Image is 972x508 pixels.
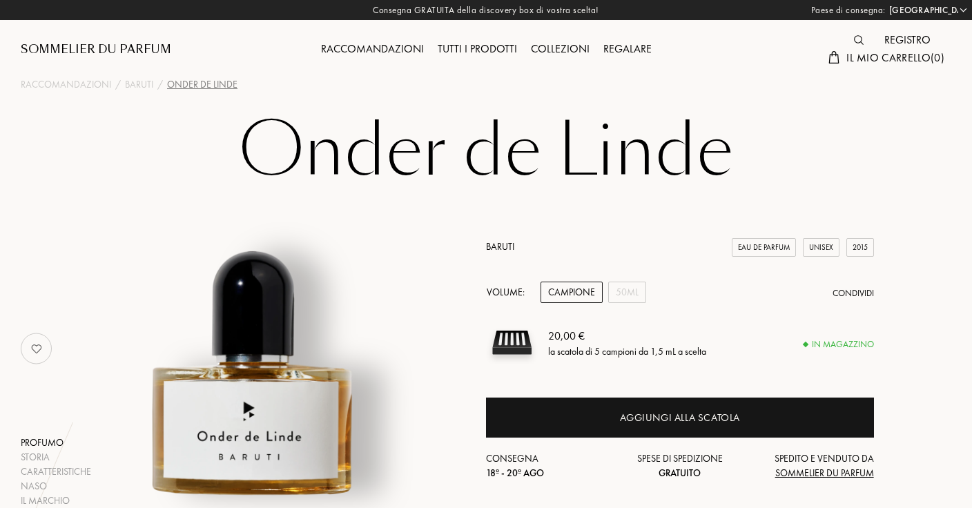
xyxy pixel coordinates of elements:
a: Sommelier du Parfum [21,41,171,58]
a: Raccomandazioni [21,77,111,92]
img: Onder de Linde Baruti [87,175,420,508]
div: Naso [21,479,91,494]
div: In magazzino [804,338,874,351]
a: Baruti [486,240,514,253]
div: / [115,77,121,92]
div: Onder de Linde [167,77,237,92]
div: Campione [541,282,603,303]
div: Il marchio [21,494,91,508]
span: Il mio carrello ( 0 ) [846,50,944,65]
img: sample box [486,317,538,369]
img: search_icn.svg [854,35,864,45]
h1: Onder de Linde [141,113,831,189]
a: Collezioni [524,41,596,56]
div: Storia [21,450,91,465]
div: Spedito e venduto da [744,451,873,480]
span: Gratuito [659,467,701,479]
span: 18º - 20º ago [486,467,544,479]
div: Spese di spedizione [615,451,744,480]
div: Profumo [21,436,91,450]
a: Regalare [596,41,659,56]
a: Tutti i prodotti [431,41,524,56]
a: Registro [877,32,937,47]
div: 20,00 € [548,327,706,344]
span: Sommelier du Parfum [775,467,874,479]
div: Tutti i prodotti [431,41,524,59]
div: Caratteristiche [21,465,91,479]
div: Eau de Parfum [732,238,796,257]
div: la scatola di 5 campioni da 1,5 mL a scelta [548,344,706,358]
div: 2015 [846,238,874,257]
div: / [157,77,163,92]
div: 50mL [608,282,646,303]
div: Raccomandazioni [314,41,431,59]
div: Consegna [486,451,615,480]
div: Unisex [803,238,839,257]
div: Volume: [486,282,532,303]
div: Collezioni [524,41,596,59]
span: Paese di consegna: [811,3,886,17]
img: no_like_p.png [23,335,50,362]
a: Baruti [125,77,153,92]
img: cart.svg [828,51,839,63]
div: Aggiungi alla scatola [620,410,741,426]
div: Condividi [833,286,874,300]
div: Regalare [596,41,659,59]
div: Registro [877,32,937,50]
a: Raccomandazioni [314,41,431,56]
